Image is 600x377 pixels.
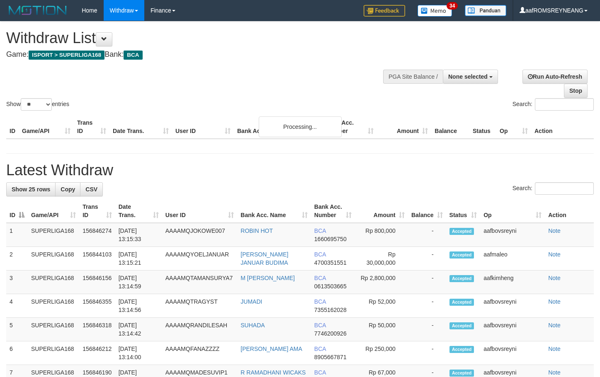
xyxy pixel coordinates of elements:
[314,369,326,376] span: BCA
[240,298,262,305] a: JUMADI
[172,115,234,139] th: User ID
[12,186,50,193] span: Show 25 rows
[513,182,594,195] label: Search:
[6,182,56,196] a: Show 25 rows
[240,369,306,376] a: R RAMADHANI WICAKS
[314,322,326,329] span: BCA
[314,298,326,305] span: BCA
[408,341,446,365] td: -
[240,275,295,281] a: M [PERSON_NAME]
[535,182,594,195] input: Search:
[55,182,80,196] a: Copy
[79,247,115,271] td: 156844103
[447,2,458,10] span: 34
[29,51,104,60] span: ISPORT > SUPERLIGA168
[162,199,238,223] th: User ID: activate to sort column ascending
[79,318,115,341] td: 156846318
[383,70,443,84] div: PGA Site Balance /
[465,5,506,16] img: panduan.png
[548,251,561,258] a: Note
[240,346,302,352] a: [PERSON_NAME] AMA
[6,199,28,223] th: ID: activate to sort column descending
[115,247,162,271] td: [DATE] 13:15:21
[6,294,28,318] td: 4
[480,318,545,341] td: aafbovsreyni
[496,115,531,139] th: Op
[408,199,446,223] th: Balance: activate to sort column ascending
[355,271,408,294] td: Rp 2,800,000
[480,223,545,247] td: aafbovsreyni
[6,98,69,111] label: Show entries
[355,341,408,365] td: Rp 250,000
[162,223,238,247] td: AAAAMQJOKOWE007
[85,186,97,193] span: CSV
[449,275,474,282] span: Accepted
[564,84,588,98] a: Stop
[448,73,488,80] span: None selected
[314,227,326,234] span: BCA
[355,223,408,247] td: Rp 800,000
[480,341,545,365] td: aafbovsreyni
[311,199,355,223] th: Bank Acc. Number: activate to sort column ascending
[80,182,103,196] a: CSV
[6,271,28,294] td: 3
[240,322,265,329] a: SUHADA
[115,318,162,341] td: [DATE] 13:14:42
[469,115,496,139] th: Status
[314,236,347,242] span: Copy 1660695750 to clipboard
[355,199,408,223] th: Amount: activate to sort column ascending
[237,199,311,223] th: Bank Acc. Name: activate to sort column ascending
[259,116,342,137] div: Processing...
[449,322,474,329] span: Accepted
[162,294,238,318] td: AAAAMQTRAGYST
[449,251,474,259] span: Accepted
[115,341,162,365] td: [DATE] 13:14:00
[449,228,474,235] span: Accepted
[548,298,561,305] a: Note
[162,341,238,365] td: AAAAMQFANAZZZZ
[408,294,446,318] td: -
[28,341,79,365] td: SUPERLIGA168
[6,30,392,46] h1: Withdraw List
[28,247,79,271] td: SUPERLIGA168
[115,271,162,294] td: [DATE] 13:14:59
[240,227,273,234] a: ROBIN HOT
[115,294,162,318] td: [DATE] 13:14:56
[548,346,561,352] a: Note
[79,294,115,318] td: 156846355
[314,275,326,281] span: BCA
[449,299,474,306] span: Accepted
[480,294,545,318] td: aafbovsreyni
[79,199,115,223] th: Trans ID: activate to sort column ascending
[6,51,392,59] h4: Game: Bank:
[6,341,28,365] td: 6
[408,318,446,341] td: -
[115,199,162,223] th: Date Trans.: activate to sort column ascending
[535,98,594,111] input: Search:
[19,115,74,139] th: Game/API
[79,271,115,294] td: 156846156
[545,199,594,223] th: Action
[28,223,79,247] td: SUPERLIGA168
[377,115,431,139] th: Amount
[162,318,238,341] td: AAAAMQRANDILESAH
[109,115,172,139] th: Date Trans.
[28,318,79,341] td: SUPERLIGA168
[480,247,545,271] td: aafmaleo
[548,275,561,281] a: Note
[513,98,594,111] label: Search:
[355,318,408,341] td: Rp 50,000
[314,346,326,352] span: BCA
[480,199,545,223] th: Op: activate to sort column ascending
[124,51,142,60] span: BCA
[6,223,28,247] td: 1
[162,271,238,294] td: AAAAMQTAMANSURYA7
[355,294,408,318] td: Rp 52,000
[323,115,377,139] th: Bank Acc. Number
[355,247,408,271] td: Rp 30,000,000
[314,259,347,266] span: Copy 4700351551 to clipboard
[162,247,238,271] td: AAAAMQYOELJANUAR
[6,4,69,17] img: MOTION_logo.png
[6,318,28,341] td: 5
[431,115,469,139] th: Balance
